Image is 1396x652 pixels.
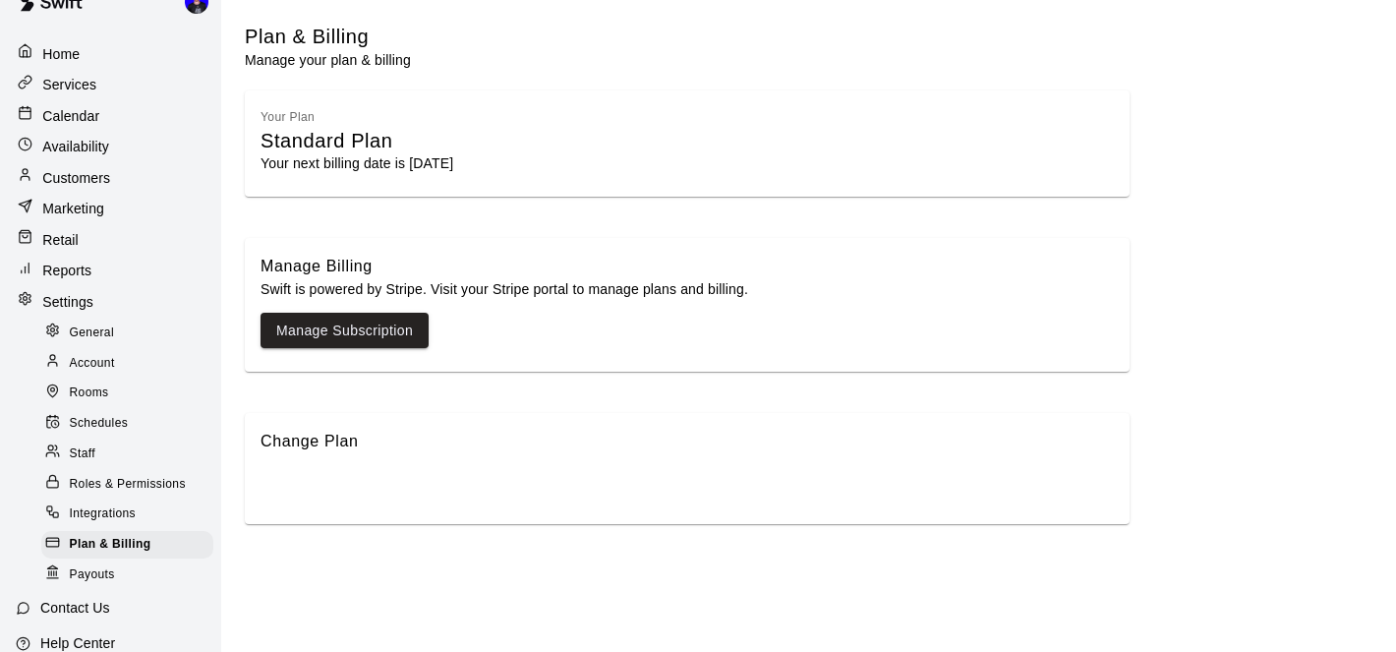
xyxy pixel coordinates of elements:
[70,504,137,524] span: Integrations
[41,471,213,499] div: Roles & Permissions
[41,380,213,407] div: Rooms
[14,225,207,254] a: Retail
[41,500,221,530] a: Integrations
[14,163,207,192] a: Customers
[70,354,115,374] span: Account
[14,39,207,68] a: Home
[41,348,221,379] a: Account
[261,429,1114,454] div: Change Plan
[14,71,207,99] a: Services
[42,230,79,250] p: Retail
[14,133,207,161] a: Availability
[41,439,221,469] a: Staff
[261,313,429,349] button: Manage Subscription
[70,414,129,434] span: Schedules
[41,409,221,440] a: Schedules
[42,106,99,126] p: Calendar
[41,530,221,561] a: Plan & Billing
[41,561,221,591] a: Payouts
[70,475,186,495] span: Roles & Permissions
[261,128,1114,154] div: Standard Plan
[261,153,1114,173] p: Your next billing date is [DATE]
[70,384,109,403] span: Rooms
[40,598,110,618] p: Contact Us
[41,320,213,347] div: General
[41,501,213,528] div: Integrations
[70,565,115,585] span: Payouts
[41,441,213,468] div: Staff
[42,137,109,156] p: Availability
[70,535,151,555] span: Plan & Billing
[14,287,207,316] a: Settings
[42,261,91,280] p: Reports
[42,168,110,188] p: Customers
[70,445,95,464] span: Staff
[41,349,213,377] div: Account
[245,24,411,50] h5: Plan & Billing
[42,292,93,312] p: Settings
[41,531,213,559] div: Plan & Billing
[276,319,413,343] a: Manage Subscription
[14,194,207,222] a: Marketing
[42,44,80,64] p: Home
[245,50,411,70] p: Manage your plan & billing
[261,279,1114,299] p: Swift is powered by Stripe. Visit your Stripe portal to manage plans and billing.
[14,256,207,284] a: Reports
[41,318,221,348] a: General
[14,101,207,130] a: Calendar
[42,199,104,218] p: Marketing
[42,75,96,94] p: Services
[261,110,315,124] span: Your Plan
[41,469,221,500] a: Roles & Permissions
[70,324,115,343] span: General
[41,410,213,438] div: Schedules
[41,379,221,409] a: Rooms
[41,562,213,589] div: Payouts
[261,254,1114,279] div: Manage Billing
